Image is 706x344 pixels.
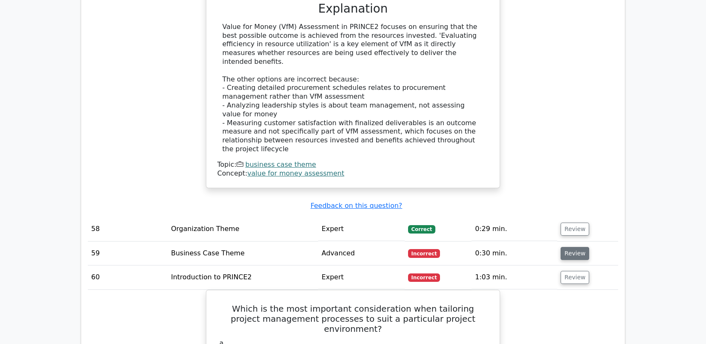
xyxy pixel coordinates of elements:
td: 0:29 min. [472,217,557,241]
td: 1:03 min. [472,265,557,289]
td: 58 [88,217,168,241]
div: Topic: [217,160,489,169]
td: 59 [88,242,168,265]
a: value for money assessment [248,169,345,177]
h3: Explanation [222,2,484,16]
button: Review [561,271,589,284]
td: Organization Theme [168,217,318,241]
div: Value for Money (VfM) Assessment in PRINCE2 focuses on ensuring that the best possible outcome is... [222,23,484,154]
div: Concept: [217,169,489,178]
td: Expert [318,217,404,241]
td: Expert [318,265,404,289]
td: 0:30 min. [472,242,557,265]
span: Incorrect [408,273,440,282]
td: 60 [88,265,168,289]
button: Review [561,247,589,260]
td: Introduction to PRINCE2 [168,265,318,289]
button: Review [561,223,589,236]
span: Correct [408,225,435,234]
h5: Which is the most important consideration when tailoring project management processes to suit a p... [216,304,490,334]
td: Business Case Theme [168,242,318,265]
a: Feedback on this question? [311,202,402,210]
td: Advanced [318,242,404,265]
span: Incorrect [408,249,440,257]
a: business case theme [245,160,316,168]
